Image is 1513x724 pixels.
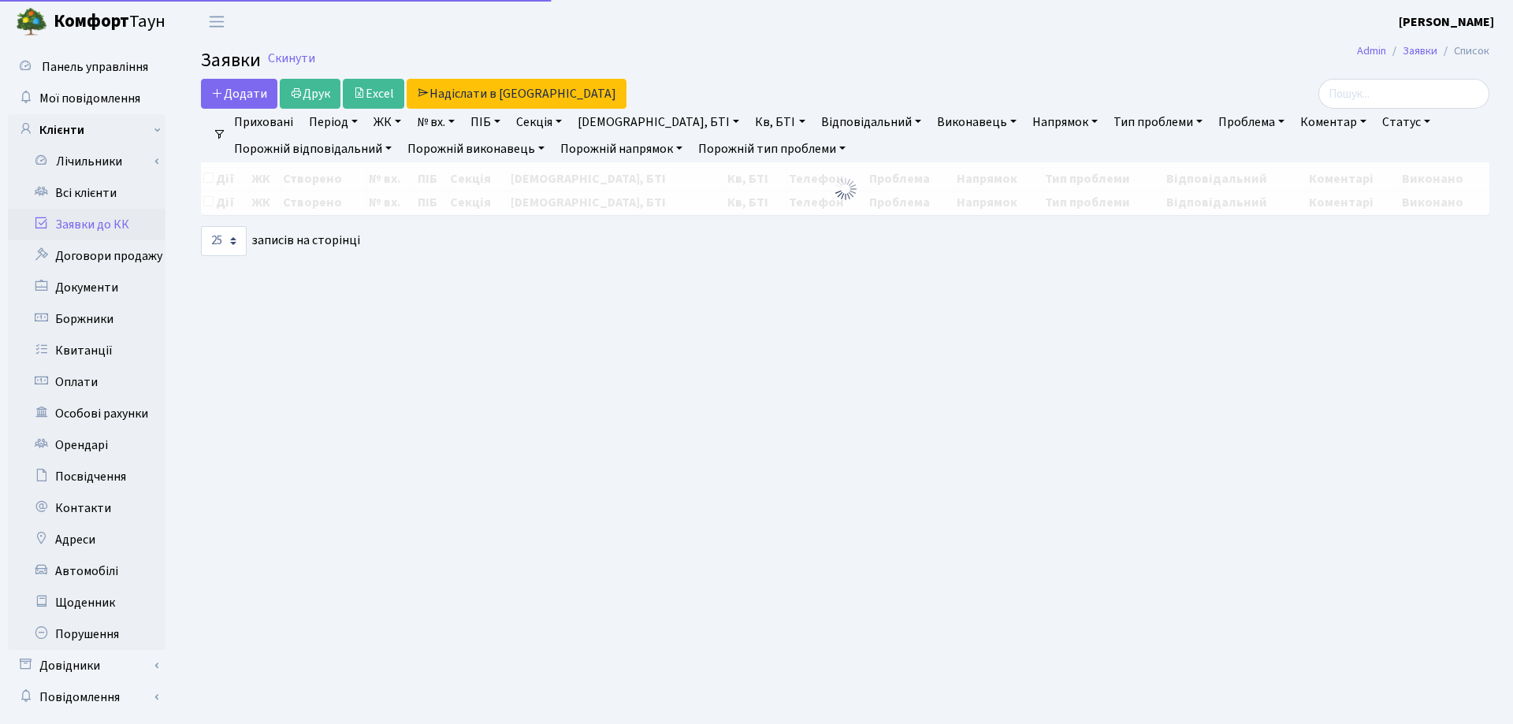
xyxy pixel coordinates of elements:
a: Всі клієнти [8,177,165,209]
a: Статус [1376,109,1437,136]
b: Комфорт [54,9,129,34]
a: Admin [1357,43,1386,59]
span: Мої повідомлення [39,90,140,107]
input: Пошук... [1318,79,1489,109]
a: Боржники [8,303,165,335]
b: [PERSON_NAME] [1399,13,1494,31]
label: записів на сторінці [201,226,360,256]
a: ПІБ [464,109,507,136]
a: Договори продажу [8,240,165,272]
a: Документи [8,272,165,303]
a: Відповідальний [815,109,928,136]
nav: breadcrumb [1333,35,1513,68]
a: Автомобілі [8,555,165,587]
a: Кв, БТІ [749,109,811,136]
a: Заявки до КК [8,209,165,240]
img: Обробка... [833,176,858,202]
a: [DEMOGRAPHIC_DATA], БТІ [571,109,745,136]
a: Повідомлення [8,681,165,713]
a: Порожній тип проблеми [692,136,852,162]
a: Мої повідомлення [8,83,165,114]
a: Excel [343,79,404,109]
a: Напрямок [1026,109,1104,136]
a: ЖК [367,109,407,136]
a: Період [303,109,364,136]
a: Адреси [8,524,165,555]
a: [PERSON_NAME] [1399,13,1494,32]
a: Порожній виконавець [401,136,551,162]
a: Заявки [1403,43,1437,59]
a: Порожній напрямок [554,136,689,162]
span: Панель управління [42,58,148,76]
a: Щоденник [8,587,165,618]
select: записів на сторінці [201,226,247,256]
a: Додати [201,79,277,109]
a: Квитанції [8,335,165,366]
span: Додати [211,85,267,102]
span: Таун [54,9,165,35]
img: logo.png [16,6,47,38]
a: Тип проблеми [1107,109,1209,136]
a: Оплати [8,366,165,398]
a: Орендарі [8,429,165,461]
a: Скинути [268,51,315,66]
a: Довідники [8,650,165,681]
a: Панель управління [8,51,165,83]
a: № вх. [411,109,461,136]
a: Лічильники [18,146,165,177]
a: Посвідчення [8,461,165,492]
a: Проблема [1212,109,1291,136]
a: Клієнти [8,114,165,146]
a: Порожній відповідальний [228,136,398,162]
a: Виконавець [931,109,1023,136]
a: Особові рахунки [8,398,165,429]
button: Переключити навігацію [197,9,236,35]
a: Приховані [228,109,299,136]
span: Заявки [201,46,261,74]
a: Друк [280,79,340,109]
a: Контакти [8,492,165,524]
a: Секція [510,109,568,136]
a: Коментар [1294,109,1373,136]
a: Порушення [8,618,165,650]
a: Надіслати в [GEOGRAPHIC_DATA] [407,79,626,109]
li: Список [1437,43,1489,60]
